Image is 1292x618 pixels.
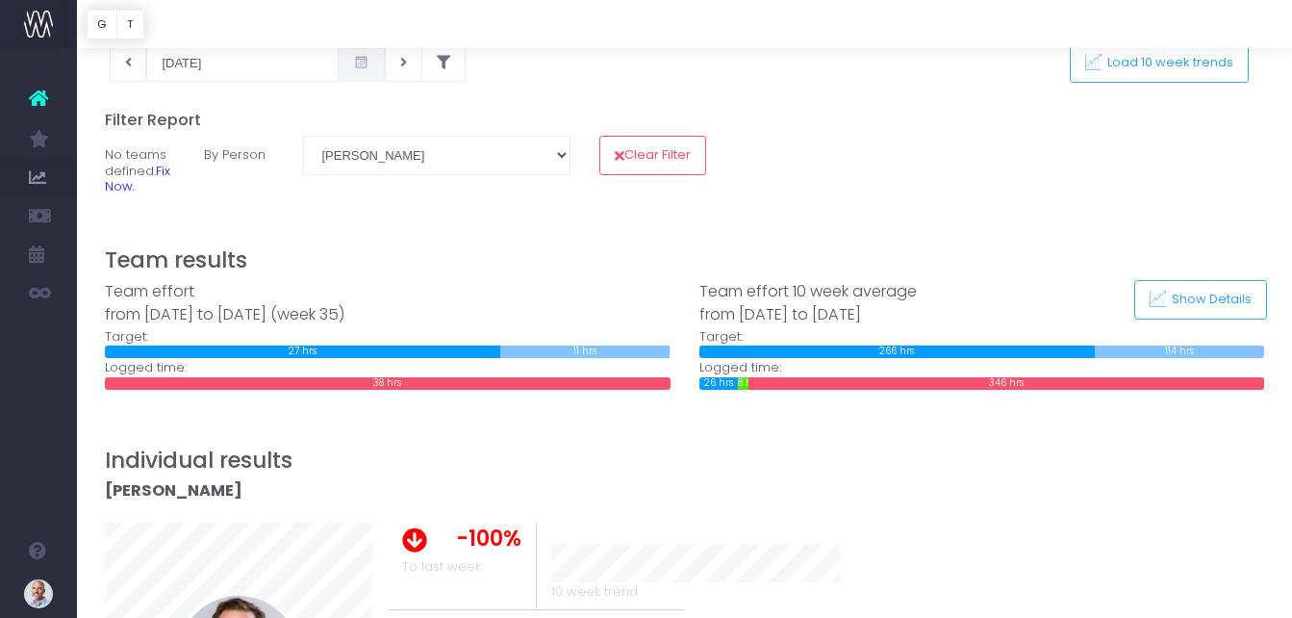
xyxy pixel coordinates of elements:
h5: Filter Report [105,111,1265,130]
div: 38 hrs [105,377,671,390]
a: Fix Now. [105,162,170,195]
img: images/default_profile_image.png [24,579,53,608]
button: G [87,10,117,39]
div: Target: Logged time: [685,280,1279,390]
div: 8 hrs [738,377,749,390]
h3: Individual results [105,448,1265,474]
div: 11 hrs [500,346,670,358]
button: T [116,10,144,39]
button: Load 10 week trends [1070,43,1249,83]
div: 266 hrs [699,346,1096,358]
button: Clear Filter [599,136,706,174]
div: 114 hrs [1095,346,1264,358]
div: Vertical button group [87,10,144,39]
label: By Person [190,136,289,206]
div: 26 hrs [699,377,738,390]
div: Team effort from [DATE] to [DATE] (week 35) [105,280,671,327]
span: Load 10 week trends [1102,55,1234,71]
span: 10 week trend [551,582,638,602]
div: Team effort 10 week average from [DATE] to [DATE] [699,280,1265,327]
div: 346 hrs [748,377,1264,390]
strong: [PERSON_NAME] [105,479,242,502]
h3: Team results [105,247,1265,273]
span: To last week [402,557,481,577]
span: -100% [456,523,521,554]
span: Show Details [1166,292,1253,308]
div: Target: Logged time: [90,280,685,390]
label: No teams defined. [90,136,190,206]
div: 27 hrs [105,346,501,358]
